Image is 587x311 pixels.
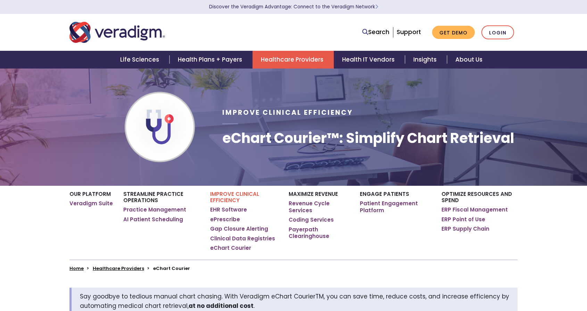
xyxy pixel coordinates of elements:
a: ERP Fiscal Management [441,206,508,213]
a: Health IT Vendors [334,51,405,69]
a: ERP Supply Chain [441,225,489,232]
h1: eChart Courier™: Simplify Chart Retrieval [222,130,514,146]
a: Healthcare Providers [93,265,144,272]
a: EHR Software [210,206,247,213]
a: Insights [405,51,447,69]
a: Clinical Data Registries [210,235,275,242]
a: Login [481,25,514,40]
a: ePrescribe [210,216,240,223]
a: Veradigm Suite [69,200,113,207]
a: About Us [447,51,491,69]
a: Support [397,28,421,36]
a: Gap Closure Alerting [210,225,268,232]
a: Practice Management [123,206,186,213]
span: Improve Clinical Efficiency [222,108,353,117]
img: Veradigm logo [69,21,165,44]
a: Payerpath Clearinghouse [289,226,349,240]
a: ERP Point of Use [441,216,485,223]
a: Revenue Cycle Services [289,200,349,214]
a: Get Demo [432,26,475,39]
a: Coding Services [289,216,334,223]
a: AI Patient Scheduling [123,216,183,223]
strong: at no additional cost [189,302,254,310]
a: eChart Courier [210,245,251,252]
a: Life Sciences [112,51,170,69]
a: Health Plans + Payers [170,51,253,69]
a: Patient Engagement Platform [360,200,431,214]
a: Discover the Veradigm Advantage: Connect to the Veradigm NetworkLearn More [209,3,378,10]
span: Say goodbye to tedious manual chart chasing. With Veradigm eChart CourierTM, you can save time, r... [80,292,509,310]
a: Search [362,27,389,37]
a: Home [69,265,84,272]
a: Healthcare Providers [253,51,334,69]
span: Learn More [375,3,378,10]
